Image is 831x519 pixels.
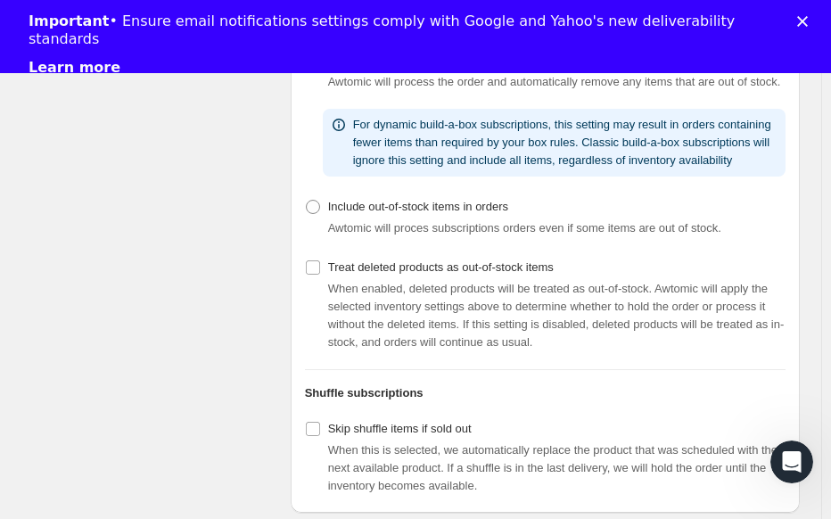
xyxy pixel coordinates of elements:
p: For dynamic build-a-box subscriptions, this setting may result in orders containing fewer items t... [353,116,778,169]
a: Learn more [29,59,120,78]
b: Important [29,12,109,29]
span: When this is selected, we automatically replace the product that was scheduled with the next avai... [328,443,778,492]
span: Treat deleted products as out-of-stock items [328,260,554,274]
span: Awtomic will process the order and automatically remove any items that are out of stock. [328,75,781,88]
span: Skip shuffle items if sold out [328,422,472,435]
div: Close [797,16,815,27]
iframe: Intercom live chat [770,441,813,483]
span: When enabled, deleted products will be treated as out-of-stock. Awtomic will apply the selected i... [328,282,785,349]
h2: Shuffle subscriptions [305,384,786,402]
span: Include out-of-stock items in orders [328,200,508,213]
div: • Ensure email notifications settings comply with Google and Yahoo's new deliverability standards [29,12,774,48]
span: Awtomic will proces subscriptions orders even if some items are out of stock. [328,221,721,235]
